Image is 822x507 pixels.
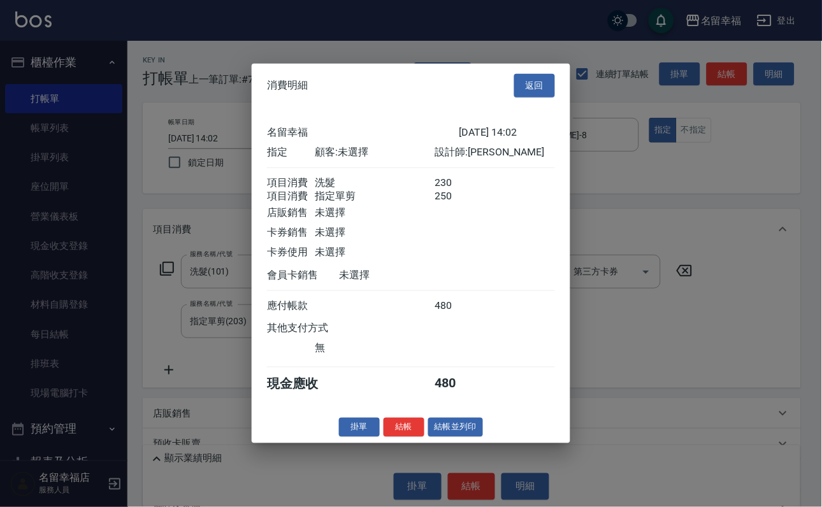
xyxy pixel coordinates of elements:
div: 480 [435,299,483,312]
div: 項目消費 [267,176,315,189]
div: 會員卡銷售 [267,268,339,282]
div: 未選擇 [315,245,435,259]
div: 230 [435,176,483,189]
div: 顧客: 未選擇 [315,145,435,159]
div: 現金應收 [267,375,339,392]
div: 指定 [267,145,315,159]
div: 250 [435,189,483,203]
div: 應付帳款 [267,299,315,312]
div: 設計師: [PERSON_NAME] [435,145,555,159]
button: 返回 [514,74,555,97]
button: 掛單 [339,417,380,437]
div: 未選擇 [315,225,435,239]
div: 卡券銷售 [267,225,315,239]
button: 結帳 [384,417,424,437]
div: 未選擇 [339,268,459,282]
div: 卡券使用 [267,245,315,259]
div: 名留幸福 [267,125,459,139]
div: 指定單剪 [315,189,435,203]
div: 店販銷售 [267,206,315,219]
div: 480 [435,375,483,392]
div: 洗髮 [315,176,435,189]
div: 項目消費 [267,189,315,203]
span: 消費明細 [267,79,308,92]
button: 結帳並列印 [428,417,484,437]
div: 未選擇 [315,206,435,219]
div: [DATE] 14:02 [459,125,555,139]
div: 無 [315,341,435,355]
div: 其他支付方式 [267,322,363,335]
